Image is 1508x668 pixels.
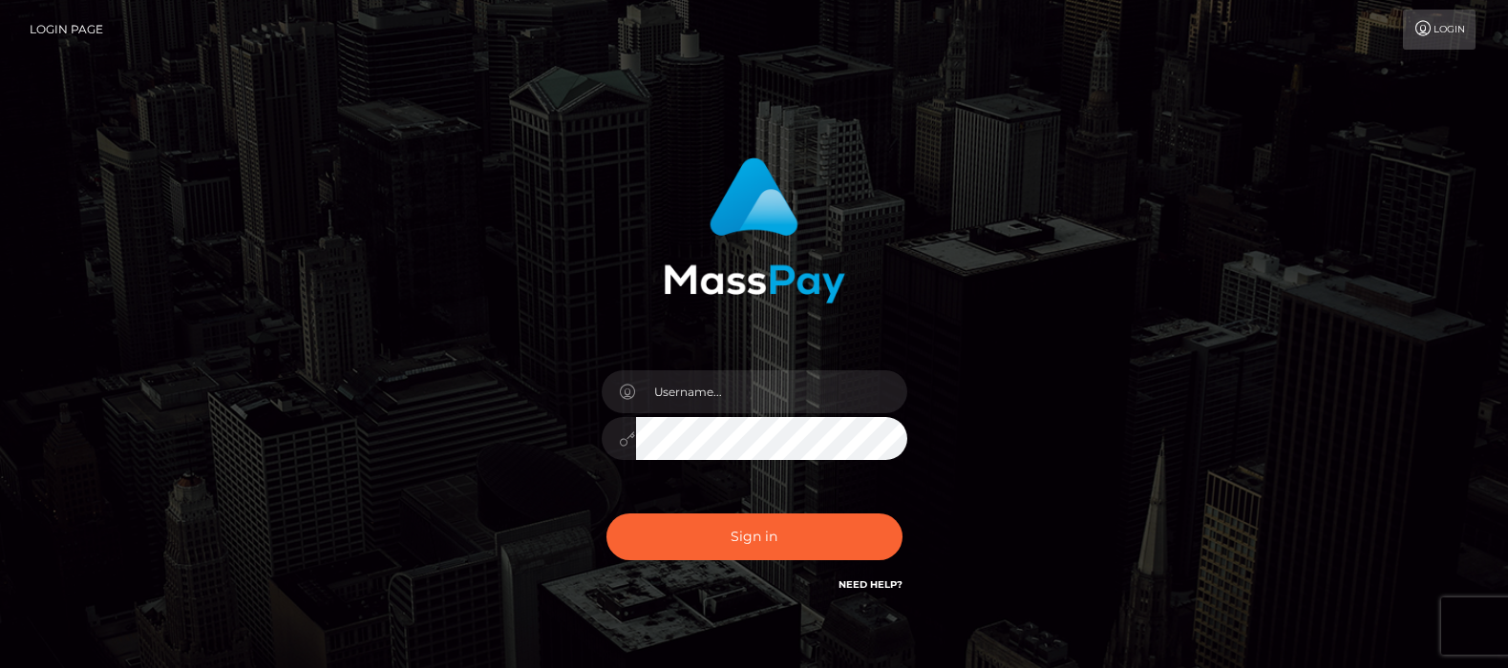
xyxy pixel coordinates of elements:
[606,513,903,560] button: Sign in
[1403,10,1476,50] a: Login
[30,10,103,50] a: Login Page
[664,157,845,303] img: MassPay Login
[839,578,903,591] a: Need Help?
[636,370,907,413] input: Username...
